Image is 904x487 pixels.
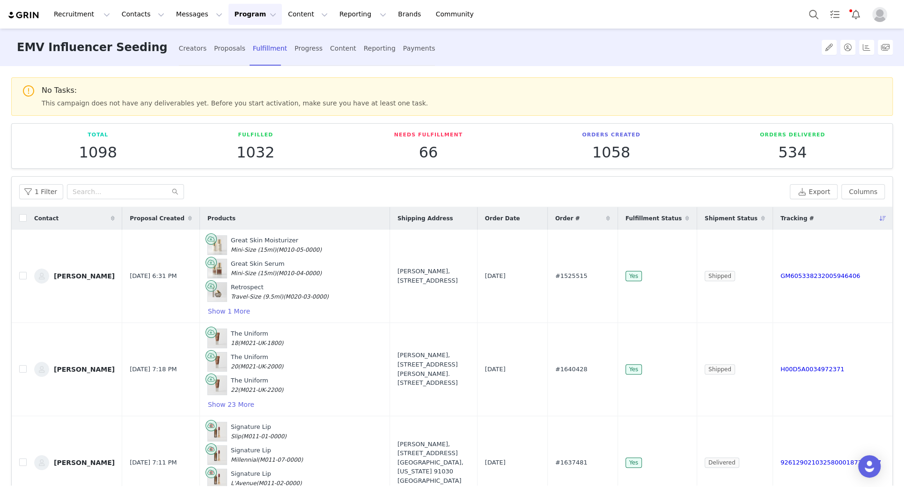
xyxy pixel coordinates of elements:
span: (M021-UK-2200) [238,387,283,393]
span: (M020-03-0000) [283,293,329,300]
div: Proposals [214,36,245,61]
div: Fulfillment [253,36,287,61]
span: Yes [625,364,642,375]
span: [DATE] 7:11 PM [130,458,176,467]
p: Needs Fulfillment [394,131,463,139]
div: [PERSON_NAME] [54,366,115,373]
p: Orders Delivered [760,131,825,139]
div: The Uniform [231,376,284,394]
img: MERIT-AllureSeal_Sig_Lip_Matte.jpg [208,422,227,441]
button: Contacts [116,4,170,25]
img: GS-Serum-Minis-Both.jpg [208,259,227,278]
span: No Tasks: [42,85,885,96]
a: 92612902103258000187214427 [780,459,881,466]
p: 1032 [236,144,274,161]
span: Slip [231,433,241,440]
button: Show 23 More [207,399,255,410]
div: Progress [294,36,323,61]
span: Products [207,214,235,223]
span: Travel-Size (9.5ml) [231,293,283,300]
img: MERIT-TheUniform-Soldier-EU-06_3946a339-cd93-460d-8aba-4ab060ee5b78.jpg [208,376,227,395]
h3: EMV Influencer Seeding [17,29,168,67]
span: [DATE] 6:31 PM [130,271,176,281]
button: Profile [867,7,897,22]
button: Export [790,184,838,199]
div: Signature Lip [231,446,303,464]
i: icon: search [172,188,178,195]
a: Brands [392,4,429,25]
span: Millennial [231,457,257,463]
button: Program [228,4,282,25]
span: Shipment Status [705,214,757,223]
button: Search [803,4,824,25]
span: Yes [625,271,642,281]
div: Creators [179,36,207,61]
span: (M021-UK-1800) [238,340,283,346]
span: (M011-02-0000) [256,480,301,487]
span: 20 [231,363,238,370]
span: (M021-UK-2000) [238,363,283,370]
a: Tasks [824,4,845,25]
a: [PERSON_NAME] [34,455,115,470]
a: [PERSON_NAME] [34,362,115,377]
div: Reporting [364,36,396,61]
span: Delivered [705,457,739,468]
div: Retrospect [231,283,329,301]
div: Open Intercom Messenger [858,455,881,478]
a: GM605338232005946406 [780,272,860,279]
div: Signature Lip [231,422,287,441]
i: icon: exclamation-circle [23,85,34,97]
div: Payments [403,36,435,61]
a: Community [430,4,484,25]
span: Yes [625,457,642,468]
span: #1637481 [555,458,588,467]
span: Shipped [705,271,735,281]
div: [PERSON_NAME], [STREET_ADDRESS] [397,267,470,285]
img: 12dbd9ba-7350-490d-9205-35dfd726c7e5--s.jpg [34,362,49,377]
img: MERIT-TheUniform-Soldier-EU-06_3946a339-cd93-460d-8aba-4ab060ee5b78.jpg [208,352,227,371]
p: Orders Created [582,131,640,139]
div: [DATE] [485,458,540,467]
span: This campaign does not have any deliverables yet. Before you start activation, make sure you have... [42,98,885,108]
img: 8f277d94-8e85-42da-9c6d-26d27244d474--s.jpg [34,455,49,470]
span: [DATE] 7:18 PM [130,365,176,374]
div: Great Skin Serum [231,259,322,277]
span: Tracking # [780,214,814,223]
input: Search... [67,184,184,199]
span: #1640428 [555,365,588,374]
button: Recruitment [48,4,116,25]
p: Fulfilled [236,131,274,139]
p: 1058 [582,144,640,161]
a: [PERSON_NAME] [34,269,115,284]
div: [PERSON_NAME], [STREET_ADDRESS] [GEOGRAPHIC_DATA], [US_STATE] 91030 [GEOGRAPHIC_DATA] [397,440,470,486]
div: [PERSON_NAME], [STREET_ADDRESS][PERSON_NAME]. [STREET_ADDRESS] [397,351,470,387]
div: The Uniform [231,329,284,347]
span: (M010-04-0000) [276,270,322,277]
button: Columns [841,184,885,199]
span: Order # [555,214,580,223]
div: Content [330,36,356,61]
span: 22 [231,387,238,393]
a: grin logo [7,11,40,20]
span: Shipping Address [397,214,453,223]
button: 1 Filter [19,184,63,199]
img: MERIT-AllureSeal_Sig_Lip_Matte.jpg [208,446,227,465]
button: Messages [170,4,228,25]
div: [DATE] [485,271,540,281]
img: GS-Moisturizer-Minis-Both.jpg [208,236,227,255]
span: (M010-05-0000) [276,247,322,253]
div: The Uniform [231,352,284,371]
span: Shipped [705,364,735,375]
a: H00D5A0034972371 [780,366,844,373]
button: Reporting [334,4,392,25]
span: Contact [34,214,59,223]
button: Content [282,4,333,25]
button: Notifications [845,4,866,25]
span: Mini-Size (15ml) [231,270,276,277]
span: (M011-07-0000) [257,457,303,463]
p: 66 [394,144,463,161]
span: Fulfillment Status [625,214,682,223]
span: #1525515 [555,271,588,281]
span: Proposal Created [130,214,184,223]
button: Show 1 More [207,306,250,317]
